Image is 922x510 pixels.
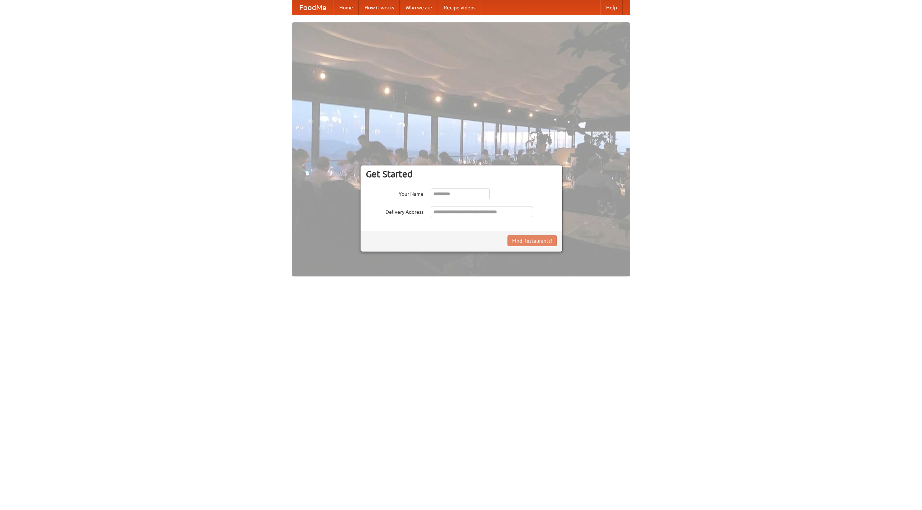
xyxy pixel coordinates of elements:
a: Home [334,0,359,15]
a: Recipe videos [438,0,481,15]
a: How it works [359,0,400,15]
a: Help [600,0,623,15]
label: Your Name [366,189,424,198]
a: FoodMe [292,0,334,15]
label: Delivery Address [366,207,424,216]
a: Who we are [400,0,438,15]
h3: Get Started [366,169,557,179]
button: Find Restaurants! [507,235,557,246]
